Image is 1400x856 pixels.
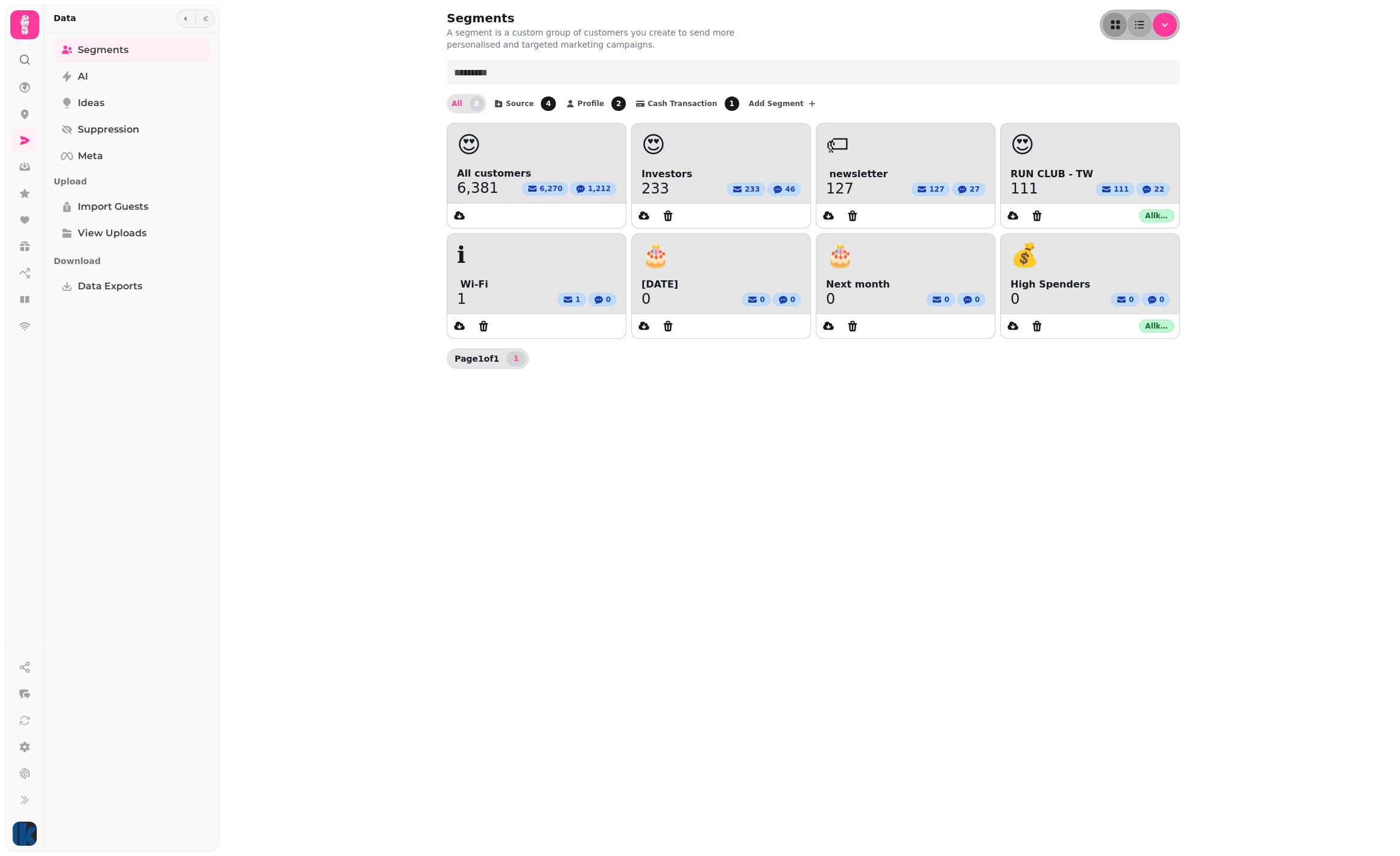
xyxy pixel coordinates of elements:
span: Cash Transaction [648,100,717,107]
button: 0 [1142,293,1170,306]
span: 1 [511,355,521,362]
div: Allkin Tap & Bottle [1139,319,1175,333]
a: 0 [1011,292,1020,306]
span: 0 [790,295,795,304]
span: Next month [826,277,985,292]
h2: Data [54,12,76,24]
a: Segments [54,38,210,62]
button: 127 [912,183,950,196]
span: 🎂 [826,244,854,268]
span: 🏷 [826,133,849,157]
button: data export [447,314,471,338]
button: 46 [768,183,801,196]
button: data export [1001,204,1025,228]
a: 1 [457,292,466,306]
span: 0 [975,295,980,304]
nav: Tabs [44,33,219,851]
a: AI [54,65,210,89]
a: 233 [642,181,669,196]
span: 46 [785,184,795,194]
span: 1 [575,295,580,304]
button: Delete segment [656,204,680,228]
button: User avatar [10,822,39,846]
button: data export [1001,314,1025,338]
button: Source4 [489,94,558,113]
span: 😍 [642,133,666,157]
button: 0 [927,293,954,306]
span: 22 [1154,184,1164,194]
button: data export [447,204,471,228]
a: Suppression [54,118,210,142]
a: Ideas [54,91,210,115]
span: 4 [541,96,555,111]
a: View Uploads [54,221,210,245]
p: Download [54,250,210,272]
span: All [452,100,462,107]
span: 😍 [457,133,481,156]
p: Page 1 of 1 [450,353,504,365]
span: RUN CLUB - TW [1011,167,1170,181]
button: 22 [1137,183,1170,196]
span: 0 [760,295,765,304]
span: ℹ [457,244,465,268]
button: 1 [558,293,585,306]
button: as-table [1127,13,1152,37]
button: as-grid [1103,13,1127,37]
a: Meta [54,144,210,168]
span: Source [506,100,534,107]
img: User avatar [13,822,37,846]
button: 1,212 [570,182,616,195]
span: 0 [606,295,611,304]
span: 1 [725,96,739,111]
button: 27 [952,183,985,196]
span: 111 [1114,184,1129,194]
span: 0 [1129,295,1134,304]
h2: Segments [447,10,678,27]
button: Delete segment [840,314,865,338]
span: All customers [457,166,616,181]
span: 0 [944,295,949,304]
button: 0 [773,293,801,306]
button: Cash Transaction1 [631,94,742,113]
span: Profile [578,100,604,107]
span: 27 [970,184,980,194]
button: Menu [1153,13,1177,37]
a: 0 [826,292,835,306]
span: 233 [745,184,760,194]
span: Data Exports [78,279,142,294]
p: A segment is a custom group of customers you create to send more personalised and targeted market... [447,27,755,51]
button: Delete segment [656,314,680,338]
button: 6,270 [522,182,568,195]
span: AI [78,69,88,84]
button: Add Segment [744,94,822,113]
a: 111 [1011,181,1038,196]
nav: Pagination [506,351,526,366]
button: data export [816,314,840,338]
button: Delete segment [471,314,496,338]
button: Delete segment [840,204,865,228]
span: ️ newsletter [826,167,985,181]
span: View Uploads [78,226,147,241]
button: Profile2 [561,94,628,113]
span: 0 [1159,295,1164,304]
button: 111 [1096,183,1134,196]
span: Suppression [78,122,139,137]
span: 🎂 [642,244,670,268]
button: All8 [447,94,487,113]
span: Import Guests [78,200,148,214]
button: Delete segment [1025,204,1049,228]
span: [DATE] [642,277,801,292]
span: Ideas [78,96,104,110]
span: Meta [78,149,103,163]
span: 127 [929,184,944,194]
div: Allkin Tap & Bottle [1139,209,1175,222]
a: 0 [642,292,651,306]
span: 2 [611,96,626,111]
p: Upload [54,171,210,192]
span: 1,212 [588,184,611,194]
span: 💰 [1011,244,1039,268]
span: 6,270 [540,184,563,194]
span: Add Segment [749,100,804,107]
button: Delete segment [1025,314,1049,338]
a: Data Exports [54,274,210,298]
